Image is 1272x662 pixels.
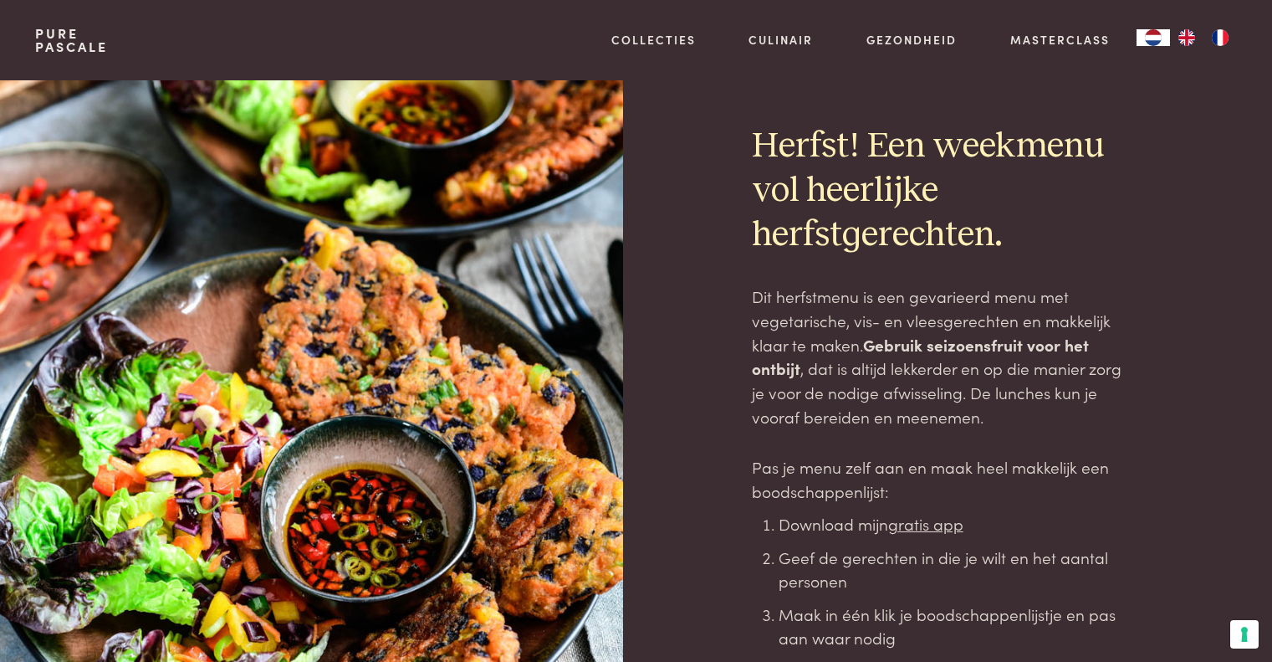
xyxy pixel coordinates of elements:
button: Uw voorkeuren voor toestemming voor trackingtechnologieën [1230,620,1259,649]
li: Download mijn [779,512,1135,536]
a: Culinair [748,31,813,49]
li: Geef de gerechten in die je wilt en het aantal personen [779,546,1135,593]
p: Pas je menu zelf aan en maak heel makkelijk een boodschappenlijst: [752,455,1135,503]
a: EN [1170,29,1203,46]
aside: Language selected: Nederlands [1137,29,1237,46]
h2: Herfst! Een weekmenu vol heerlijke herfstgerechten. [752,125,1135,258]
a: Gezondheid [866,31,957,49]
p: Dit herfstmenu is een gevarieerd menu met vegetarische, vis- en vleesgerechten en makkelijk klaar... [752,285,1135,429]
a: NL [1137,29,1170,46]
li: Maak in één klik je boodschappenlijstje en pas aan waar nodig [779,603,1135,650]
ul: Language list [1170,29,1237,46]
strong: Gebruik seizoensfruit voor het ontbijt [752,333,1089,380]
div: Language [1137,29,1170,46]
a: Collecties [611,31,696,49]
a: FR [1203,29,1237,46]
a: Masterclass [1010,31,1110,49]
a: gratis app [888,512,963,535]
a: PurePascale [35,27,108,54]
